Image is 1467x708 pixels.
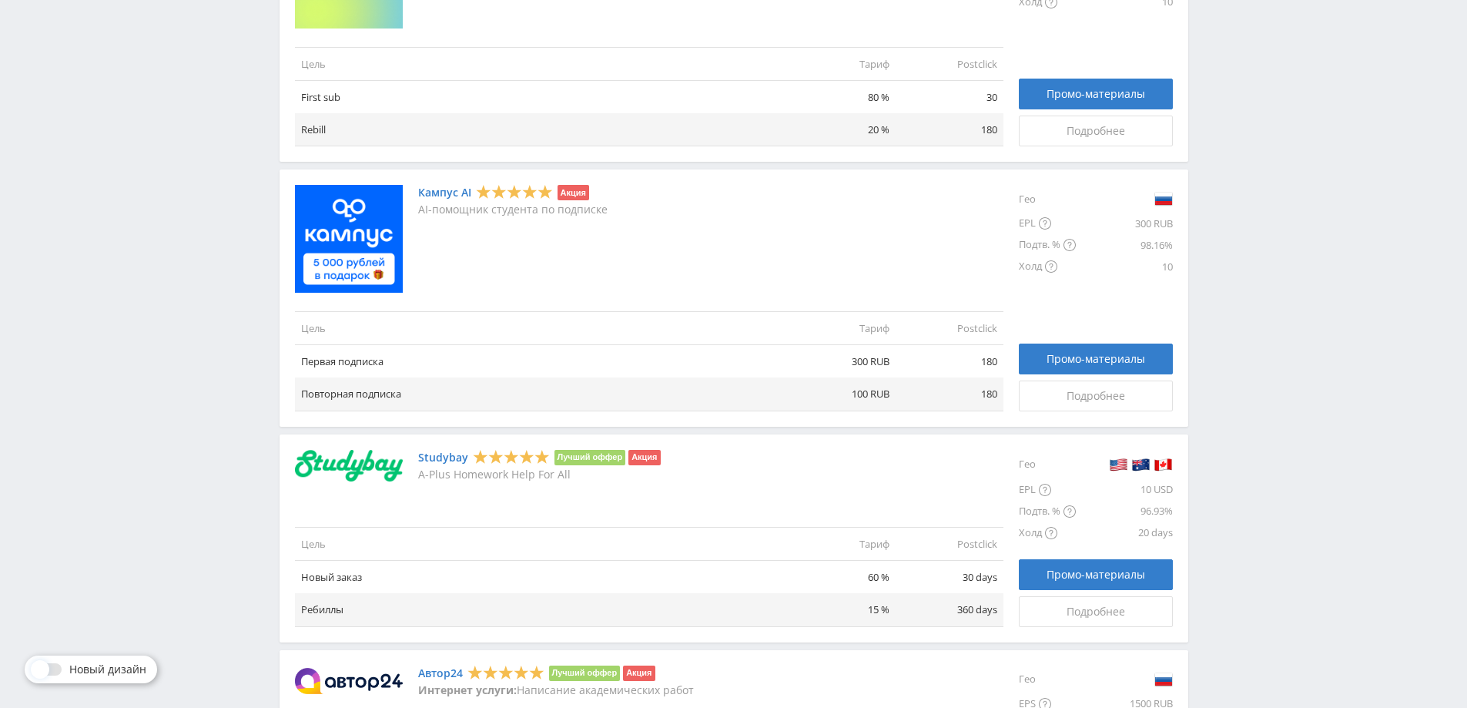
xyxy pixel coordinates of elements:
div: Холд [1019,522,1076,544]
p: A-Plus Homework Help For All [418,468,661,481]
div: EPL [1019,213,1076,234]
td: Новый заказ [295,561,788,594]
img: Кампус AI [295,185,403,293]
li: Лучший оффер [549,666,621,681]
a: Промо-материалы [1019,79,1173,109]
a: Подробнее [1019,381,1173,411]
span: Подробнее [1067,390,1125,402]
div: Холд [1019,256,1076,277]
li: Лучший оффер [554,450,626,465]
li: Акция [628,450,660,465]
div: 96.93% [1076,501,1173,522]
td: Цель [295,47,788,80]
div: EPL [1019,479,1076,501]
td: Тариф [788,312,896,345]
img: Автор24 [295,668,403,694]
span: Промо-материалы [1047,88,1145,100]
td: 360 days [896,593,1003,626]
td: 180 [896,377,1003,411]
td: Тариф [788,47,896,80]
div: Подтв. % [1019,234,1076,256]
td: 20 % [788,113,896,146]
div: Гео [1019,666,1076,693]
li: Акция [623,666,655,681]
td: Первая подписка [295,345,788,378]
td: First sub [295,80,788,113]
div: 5 Stars [476,184,553,200]
a: Подробнее [1019,596,1173,627]
span: Новый дизайн [69,663,146,676]
div: 20 days [1076,522,1173,544]
td: Ребиллы [295,593,788,626]
p: AI-помощник студента по подписке [418,203,608,216]
span: Подробнее [1067,125,1125,137]
div: Подтв. % [1019,501,1076,522]
td: Цель [295,528,788,561]
strong: Интернет услуги: [418,683,517,697]
span: Промо-материалы [1047,569,1145,581]
td: 80 % [788,80,896,113]
div: 98.16% [1076,234,1173,256]
p: Написание академических работ [418,684,694,696]
img: Studybay [295,450,403,482]
a: Подробнее [1019,116,1173,146]
td: Postclick [896,528,1003,561]
li: Акция [558,185,589,200]
a: Кампус AI [418,186,471,199]
span: Подробнее [1067,606,1125,618]
td: Postclick [896,47,1003,80]
a: Промо-материалы [1019,344,1173,374]
a: Промо-материалы [1019,559,1173,590]
div: 5 Stars [467,664,544,680]
td: Postclick [896,312,1003,345]
td: Повторная подписка [295,377,788,411]
td: Цель [295,312,788,345]
td: 100 RUB [788,377,896,411]
a: Studybay [418,451,468,464]
td: 30 [896,80,1003,113]
td: 300 RUB [788,345,896,378]
td: 180 [896,345,1003,378]
div: 5 Stars [473,448,550,465]
td: Тариф [788,528,896,561]
span: Промо-материалы [1047,353,1145,365]
td: 60 % [788,561,896,594]
div: 10 [1076,256,1173,277]
td: 30 days [896,561,1003,594]
td: 180 [896,113,1003,146]
a: Автор24 [418,667,463,679]
div: 300 RUB [1076,213,1173,234]
div: Гео [1019,450,1076,479]
div: 10 USD [1076,479,1173,501]
td: 15 % [788,593,896,626]
div: Гео [1019,185,1076,213]
td: Rebill [295,113,788,146]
